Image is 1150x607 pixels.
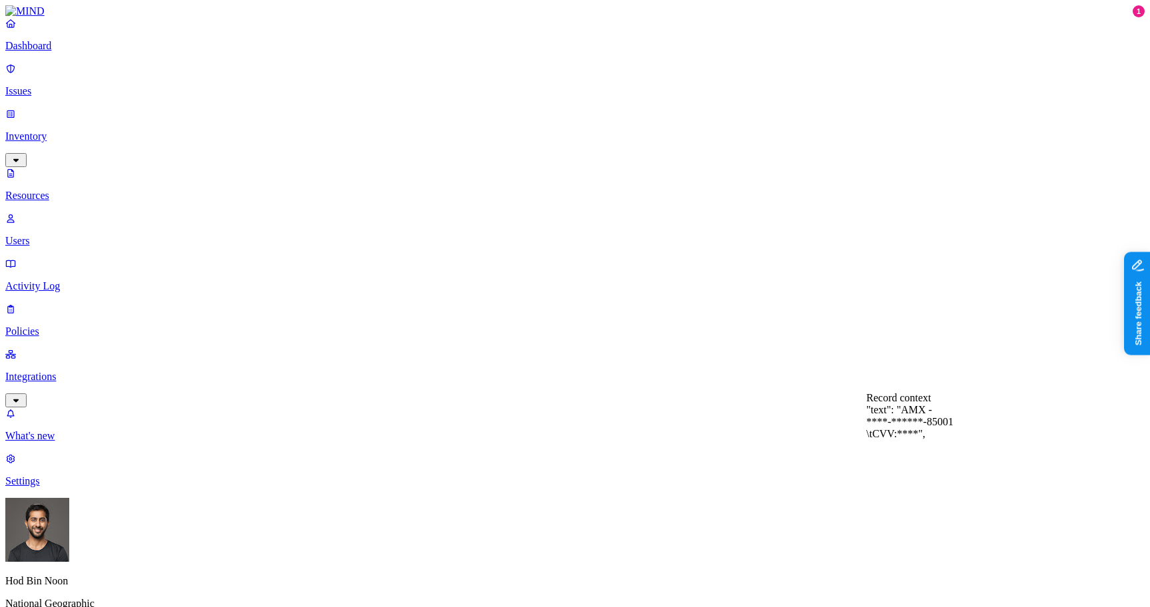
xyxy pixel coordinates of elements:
p: Dashboard [5,40,1145,52]
div: Record context [866,392,954,404]
p: Settings [5,475,1145,487]
p: Inventory [5,130,1145,142]
p: Resources [5,190,1145,202]
div: 1 [1133,5,1145,17]
p: Hod Bin Noon [5,575,1145,587]
p: Issues [5,85,1145,97]
p: Policies [5,325,1145,337]
p: Activity Log [5,280,1145,292]
p: Integrations [5,371,1145,383]
p: What's new [5,430,1145,442]
img: Hod Bin Noon [5,498,69,562]
img: MIND [5,5,45,17]
p: Users [5,235,1145,247]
